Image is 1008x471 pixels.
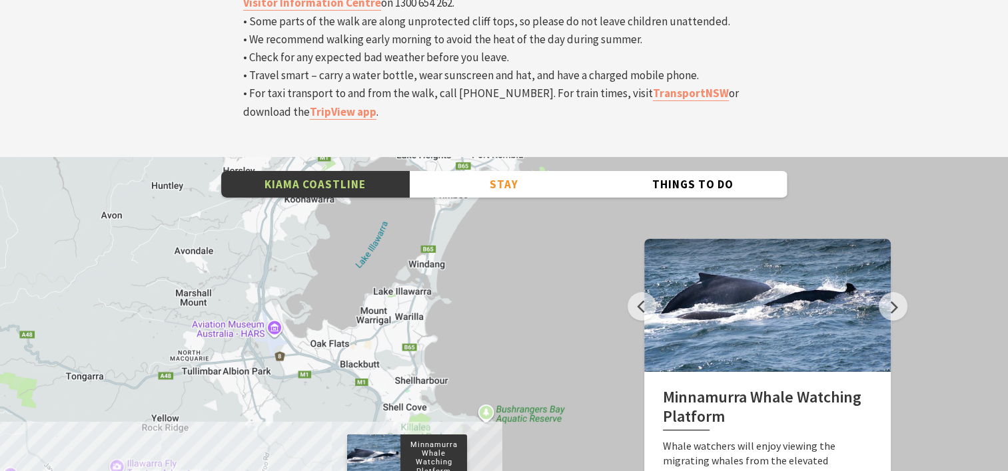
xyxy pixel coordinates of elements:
button: Stay [410,171,598,198]
a: TransportNSW [653,86,729,101]
button: Previous [628,292,656,321]
h2: Minnamurra Whale Watching Platform [663,388,872,431]
button: Next [879,292,907,321]
button: Kiama Coastline [221,171,410,198]
a: TripView app [310,104,376,120]
button: Things To Do [598,171,787,198]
